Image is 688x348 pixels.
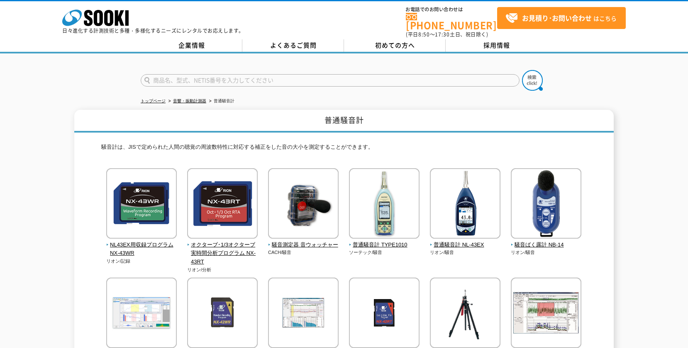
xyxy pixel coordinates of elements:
input: 商品名、型式、NETIS番号を入力してください [141,74,520,87]
a: お見積り･お問い合わせはこちら [497,7,626,29]
span: 8:50 [418,31,430,38]
img: 騒音ばく露計 NB-14 [511,168,581,241]
a: トップページ [141,99,166,103]
a: 企業情報 [141,39,242,52]
img: オクターブ･1/3オクターブ実時間分析プログラム NX-43RT [187,168,258,241]
p: 騒音計は、JISで定められた人間の聴覚の周波数特性に対応する補正をした音の大小を測定することができます。 [101,143,587,156]
p: CACH/騒音 [268,249,339,256]
span: NL43EX用収録プログラム NX-43WR [106,241,177,258]
img: 普通騒音計 TYPE1010 [349,168,420,241]
span: 17:30 [435,31,450,38]
a: 騒音ばく露計 NB-14 [511,233,582,249]
p: ソーテック/騒音 [349,249,420,256]
a: 騒音測定器 音ウォッチャー [268,233,339,249]
p: リオン/記録 [106,258,177,265]
a: NL43EX用収録プログラム NX-43WR [106,233,177,258]
span: はこちら [505,12,617,24]
span: 騒音ばく露計 NB-14 [511,241,582,249]
a: 普通騒音計 TYPE1010 [349,233,420,249]
a: 採用情報 [446,39,547,52]
span: お電話でのお問い合わせは [406,7,497,12]
li: 普通騒音計 [207,97,234,106]
span: オクターブ･1/3オクターブ実時間分析プログラム NX-43RT [187,241,258,266]
span: 普通騒音計 TYPE1010 [349,241,420,249]
a: 普通騒音計 NL-43EX [430,233,501,249]
img: 普通騒音計 NL-43EX [430,168,500,241]
h1: 普通騒音計 [74,110,614,133]
p: 日々進化する計測技術と多種・多様化するニーズにレンタルでお応えします。 [62,28,244,33]
img: btn_search.png [522,70,543,91]
img: 騒音測定器 音ウォッチャー [268,168,339,241]
a: [PHONE_NUMBER] [406,13,497,30]
span: 初めての方へ [375,41,415,50]
img: NL43EX用収録プログラム NX-43WR [106,168,177,241]
a: 音響・振動計測器 [173,99,206,103]
p: リオン/分析 [187,266,258,273]
strong: お見積り･お問い合わせ [522,13,592,23]
p: リオン/騒音 [430,249,501,256]
a: 初めての方へ [344,39,446,52]
a: オクターブ･1/3オクターブ実時間分析プログラム NX-43RT [187,233,258,266]
span: 普通騒音計 NL-43EX [430,241,501,249]
p: リオン/騒音 [511,249,582,256]
a: よくあるご質問 [242,39,344,52]
span: (平日 ～ 土日、祝日除く) [406,31,488,38]
span: 騒音測定器 音ウォッチャー [268,241,339,249]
